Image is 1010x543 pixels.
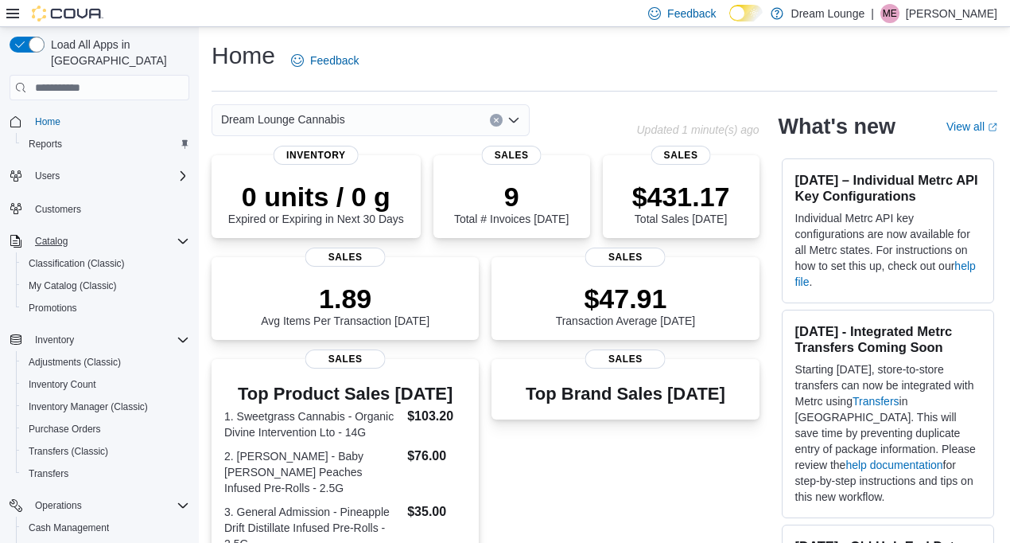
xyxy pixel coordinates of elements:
[261,283,429,327] div: Avg Items Per Transaction [DATE]
[285,45,365,76] a: Feedback
[16,275,196,297] button: My Catalog (Classic)
[22,254,189,273] span: Classification (Classic)
[906,4,997,23] p: [PERSON_NAME]
[3,494,196,517] button: Operations
[22,375,103,394] a: Inventory Count
[29,200,87,219] a: Customers
[29,138,62,150] span: Reports
[871,4,874,23] p: |
[29,279,117,292] span: My Catalog (Classic)
[29,496,189,515] span: Operations
[482,146,542,165] span: Sales
[795,210,981,290] p: Individual Metrc API key configurations are now available for all Metrc states. For instructions ...
[407,447,466,466] dd: $76.00
[29,400,148,413] span: Inventory Manager (Classic)
[22,353,189,372] span: Adjustments (Classic)
[16,252,196,275] button: Classification (Classic)
[22,397,189,416] span: Inventory Manager (Classic)
[228,181,404,213] p: 0 units / 0 g
[667,6,716,21] span: Feedback
[29,198,189,218] span: Customers
[35,235,68,248] span: Catalog
[29,166,189,186] span: Users
[454,181,569,225] div: Total # Invoices [DATE]
[16,297,196,319] button: Promotions
[22,464,75,483] a: Transfers
[29,232,74,251] button: Catalog
[221,110,345,129] span: Dream Lounge Cannabis
[29,330,80,350] button: Inventory
[32,6,103,21] img: Cova
[29,302,77,314] span: Promotions
[35,203,81,216] span: Customers
[22,276,189,295] span: My Catalog (Classic)
[16,517,196,539] button: Cash Management
[585,350,666,369] span: Sales
[16,418,196,440] button: Purchase Orders
[407,502,466,522] dd: $35.00
[490,114,503,127] button: Clear input
[795,323,981,355] h3: [DATE] - Integrated Metrc Transfers Coming Soon
[454,181,569,213] p: 9
[29,445,108,458] span: Transfers (Classic)
[22,135,68,154] a: Reports
[791,4,865,23] p: Dream Lounge
[507,114,520,127] button: Open list of options
[29,378,96,391] span: Inventory Count
[22,397,154,416] a: Inventory Manager (Classic)
[651,146,711,165] span: Sales
[22,442,189,461] span: Transfers (Classic)
[29,111,189,131] span: Home
[880,4,899,23] div: Murray Elliott
[35,499,82,512] span: Operations
[22,276,123,295] a: My Catalog (Classic)
[310,53,359,68] span: Feedback
[22,299,189,318] span: Promotions
[35,334,74,346] span: Inventory
[224,448,401,496] dt: 2. [PERSON_NAME] - Baby [PERSON_NAME] Peaches Infused Pre-Rolls - 2.5G
[22,518,189,537] span: Cash Management
[556,283,696,314] p: $47.91
[16,133,196,155] button: Reports
[853,395,899,408] a: Transfers
[22,299,84,318] a: Promotions
[526,385,725,404] h3: Top Brand Sales [DATE]
[22,135,189,154] span: Reports
[729,5,763,21] input: Dark Mode
[16,351,196,373] button: Adjustments (Classic)
[16,463,196,485] button: Transfers
[22,442,115,461] a: Transfers (Classic)
[261,283,429,314] p: 1.89
[22,375,189,394] span: Inventory Count
[35,115,60,128] span: Home
[22,353,127,372] a: Adjustments (Classic)
[29,496,88,515] button: Operations
[224,408,401,440] dt: 1. Sweetgrass Cannabis - Organic Divine Intervention Lto - 14G
[22,420,107,439] a: Purchase Orders
[22,420,189,439] span: Purchase Orders
[29,356,121,369] span: Adjustments (Classic)
[274,146,359,165] span: Inventory
[224,385,466,404] h3: Top Product Sales [DATE]
[29,423,101,436] span: Purchase Orders
[556,283,696,327] div: Transaction Average [DATE]
[305,248,386,267] span: Sales
[29,112,67,131] a: Home
[407,407,466,426] dd: $103.20
[3,197,196,220] button: Customers
[16,440,196,463] button: Transfers (Classic)
[29,232,189,251] span: Catalog
[29,166,66,186] button: Users
[212,40,275,72] h1: Home
[29,467,68,480] span: Transfers
[779,114,895,139] h2: What's new
[795,361,981,505] p: Starting [DATE], store-to-store transfers can now be integrated with Metrc using in [GEOGRAPHIC_D...
[45,37,189,68] span: Load All Apps in [GEOGRAPHIC_DATA]
[35,170,60,182] span: Users
[3,110,196,133] button: Home
[29,522,109,534] span: Cash Management
[946,120,997,133] a: View allExternal link
[795,260,976,288] a: help file
[16,396,196,418] button: Inventory Manager (Classic)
